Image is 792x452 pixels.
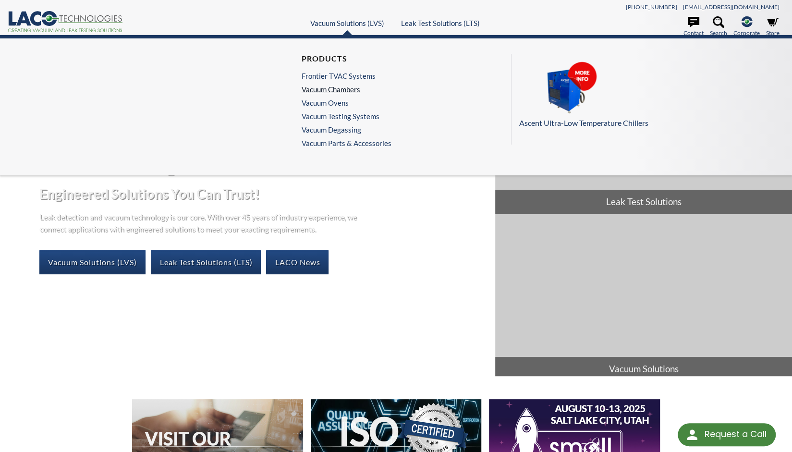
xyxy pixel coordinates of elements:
p: Leak detection and vacuum technology is our core. With over 45 years of industry experience, we c... [39,210,361,235]
a: [EMAIL_ADDRESS][DOMAIN_NAME] [683,3,780,11]
a: Vacuum Solutions [495,214,792,381]
a: Store [766,16,780,37]
a: Frontier TVAC Systems [302,72,387,80]
a: Leak Test Solutions (LTS) [151,250,261,274]
a: Contact [683,16,704,37]
img: Ascent_Chillers_Pods__LVS_.png [519,61,615,115]
span: Leak Test Solutions [495,190,792,214]
h4: Products [302,54,387,64]
p: Ascent Ultra-Low Temperature Chillers [519,117,776,129]
span: Vacuum Solutions [495,357,792,381]
div: Request a Call [704,423,766,445]
a: Vacuum Degassing [302,125,387,134]
a: Vacuum Chambers [302,85,387,94]
a: Vacuum Solutions (LVS) [310,19,384,27]
a: Vacuum Parts & Accessories [302,139,391,147]
a: Search [710,16,727,37]
a: Vacuum Solutions (LVS) [39,250,146,274]
a: Vacuum Testing Systems [302,112,387,121]
a: Ascent Ultra-Low Temperature Chillers [519,61,776,129]
h2: Engineered Solutions You Can Trust! [39,185,487,203]
a: [PHONE_NUMBER] [626,3,677,11]
img: round button [684,427,700,442]
a: Vacuum Ovens [302,98,387,107]
a: LACO News [266,250,329,274]
span: Corporate [733,28,760,37]
div: Request a Call [678,423,776,446]
a: Leak Test Solutions (LTS) [401,19,480,27]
